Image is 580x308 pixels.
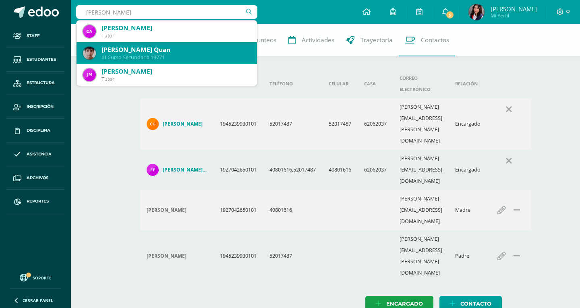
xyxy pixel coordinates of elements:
[147,207,186,213] h4: [PERSON_NAME]
[147,164,159,176] img: 922298fa5ba3953d2c18f4a1c05a26ae.png
[147,253,207,259] div: Steve Gutierrez
[163,121,203,127] h4: [PERSON_NAME]
[147,118,159,130] img: e6fe2803103b6183de04ac996b70aeeb.png
[449,98,487,150] td: Encargado
[83,25,96,38] img: bd08a61cb1605d20b9c49753086f9f9e.png
[83,47,96,60] img: bf329c2f857a627dae8b53f5a514abe6.png
[393,98,449,150] td: [PERSON_NAME][EMAIL_ADDRESS][PERSON_NAME][DOMAIN_NAME]
[393,69,449,98] th: Correo electrónico
[302,36,334,44] span: Actividades
[27,103,54,110] span: Inscripción
[83,68,96,81] img: 323d1f166a745760a7bfd527fcfb7c85.png
[253,36,276,44] span: Punteos
[393,190,449,230] td: [PERSON_NAME][EMAIL_ADDRESS][DOMAIN_NAME]
[6,190,64,213] a: Reportes
[322,150,358,190] td: 40801616
[101,76,251,83] div: Tutor
[27,33,39,39] span: Staff
[147,253,186,259] h4: [PERSON_NAME]
[449,150,487,190] td: Encargado
[6,48,64,72] a: Estudiantes
[6,24,64,48] a: Staff
[449,230,487,282] td: Padre
[147,164,207,176] a: [PERSON_NAME] [PERSON_NAME]
[33,275,52,281] span: Soporte
[491,5,537,13] span: [PERSON_NAME]
[421,36,449,44] span: Contactos
[101,67,251,76] div: [PERSON_NAME]
[449,69,487,98] th: Relación
[163,167,207,173] h4: [PERSON_NAME] [PERSON_NAME]
[263,190,322,230] td: 40801616
[27,127,50,134] span: Disciplina
[282,24,340,56] a: Actividades
[213,150,263,190] td: 1927042650101
[340,24,399,56] a: Trayectoria
[393,230,449,282] td: [PERSON_NAME][EMAIL_ADDRESS][PERSON_NAME][DOMAIN_NAME]
[27,198,49,205] span: Reportes
[322,98,358,150] td: 52017487
[322,69,358,98] th: Celular
[213,230,263,282] td: 1945239930101
[393,150,449,190] td: [PERSON_NAME][EMAIL_ADDRESS][DOMAIN_NAME]
[358,150,393,190] td: 62062037
[6,166,64,190] a: Archivos
[27,175,48,181] span: Archivos
[263,150,322,190] td: 40801616,52017487
[10,272,61,283] a: Soporte
[23,298,53,303] span: Cerrar panel
[101,45,251,54] div: [PERSON_NAME] Quan
[263,230,322,282] td: 52017487
[213,190,263,230] td: 1927042650101
[449,190,487,230] td: Madre
[263,69,322,98] th: Teléfono
[27,56,56,63] span: Estudiantes
[147,118,207,130] a: [PERSON_NAME]
[360,36,393,44] span: Trayectoria
[76,5,257,19] input: Busca un usuario...
[358,98,393,150] td: 62062037
[27,80,55,86] span: Estructura
[147,207,207,213] div: Elsa Esposito
[358,69,393,98] th: Casa
[445,10,454,19] span: 5
[213,98,263,150] td: 1945239930101
[399,24,455,56] a: Contactos
[101,24,251,32] div: [PERSON_NAME]
[6,143,64,166] a: Asistencia
[27,151,52,157] span: Asistencia
[6,119,64,143] a: Disciplina
[101,54,251,61] div: III Curso Secundaria 19771
[468,4,485,20] img: 331a885a7a06450cabc094b6be9ba622.png
[6,72,64,95] a: Estructura
[6,95,64,119] a: Inscripción
[263,98,322,150] td: 52017487
[101,32,251,39] div: Tutor
[491,12,537,19] span: Mi Perfil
